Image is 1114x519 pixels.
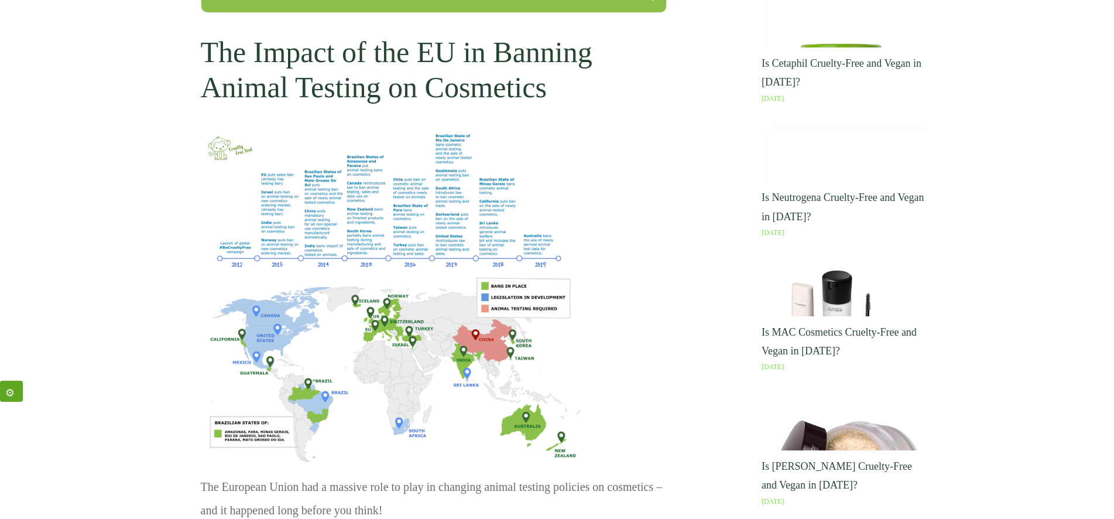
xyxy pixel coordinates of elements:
[762,326,917,357] a: Is MAC Cosmetics Cruelty-Free and Vegan in [DATE]?
[762,57,921,88] a: Is Cetaphil Cruelty-Free and Vegan in [DATE]?
[762,228,784,237] a: [DATE]
[762,363,784,371] a: [DATE]
[200,129,585,463] img: global-animal-testing-ban
[762,192,924,222] a: Is Neutrogena Cruelty-Free and Vegan in [DATE]?
[201,35,667,117] h2: The Impact of the EU in Banning Animal Testing on Cosmetics
[762,94,784,103] a: [DATE]
[762,497,784,506] a: [DATE]
[762,460,912,491] a: Is [PERSON_NAME] Cruelty-Free and Vegan in [DATE]?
